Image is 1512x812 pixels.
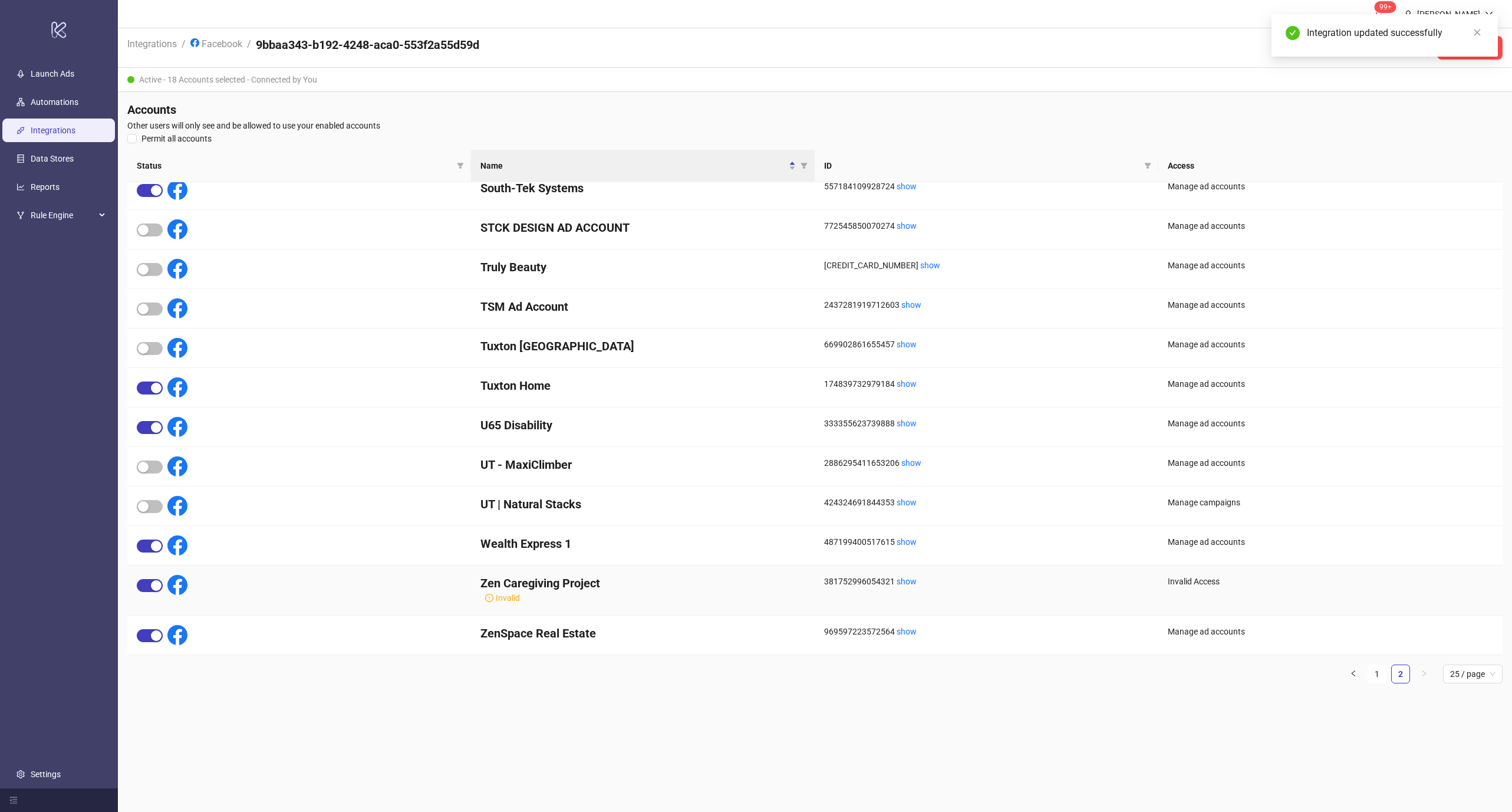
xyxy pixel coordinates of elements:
span: ID [824,159,1139,172]
a: show [897,182,917,191]
a: 1 [1368,665,1386,683]
a: show [897,379,917,389]
div: Manage ad accounts [1168,338,1493,351]
h4: South-Tek Systems [480,180,805,196]
span: Other users will only see and be allowed to use your enabled accounts [127,119,1503,132]
a: show [897,221,917,231]
span: exclamation-circle [485,594,493,602]
div: 669902861655457 [824,338,1149,351]
li: / [182,37,186,59]
div: [PERSON_NAME] [1412,8,1485,21]
div: Manage ad accounts [1168,180,1493,193]
a: Facebook [188,37,245,50]
a: show [920,261,940,270]
div: Manage ad accounts [1168,219,1493,232]
h4: UT - MaxiClimber [480,456,805,473]
span: left [1350,670,1357,677]
div: Manage ad accounts [1168,456,1493,469]
button: left [1344,665,1363,683]
h4: ZenSpace Real Estate [480,625,805,642]
a: show [901,300,921,310]
h4: Zen Caregiving Project [480,575,805,591]
li: 2 [1391,665,1410,683]
a: Integrations [31,126,75,135]
a: show [901,458,921,468]
th: Access [1158,150,1503,182]
a: Settings [31,770,61,779]
span: down [1485,10,1493,18]
span: close [1473,28,1481,37]
a: 2 [1392,665,1409,683]
span: filter [454,157,466,175]
span: Status [137,159,452,172]
li: Previous Page [1344,665,1363,683]
div: 2886295411653206 [824,456,1149,469]
div: Manage ad accounts [1168,625,1493,638]
sup: 122 [1375,1,1396,13]
span: user [1404,10,1412,18]
span: filter [1144,162,1151,169]
a: Launch Ads [31,69,74,78]
a: show [897,537,917,547]
a: show [897,419,917,428]
span: Permit all accounts [137,132,216,145]
h4: U65 Disability [480,417,805,433]
span: filter [801,162,808,169]
div: [CREDIT_CARD_NUMBER] [824,259,1149,272]
span: menu-fold [9,796,18,804]
h4: STCK DESIGN AD ACCOUNT [480,219,805,236]
div: Manage campaigns [1168,496,1493,509]
h4: Tuxton [GEOGRAPHIC_DATA] [480,338,805,354]
div: Active - 18 Accounts selected - Connected by You [118,68,1512,92]
a: show [897,577,917,586]
div: 381752996054321 [824,575,1149,588]
span: Invalid [496,591,520,604]
div: Invalid Access [1168,575,1493,588]
span: filter [457,162,464,169]
a: Automations [31,97,78,107]
div: 969597223572564 [824,625,1149,638]
span: Rule Engine [31,203,95,227]
div: Integration updated successfully [1307,26,1484,40]
a: show [897,498,917,507]
a: show [897,627,917,636]
div: 424324691844353 [824,496,1149,509]
li: Next Page [1415,665,1434,683]
span: right [1421,670,1428,677]
a: Close [1471,26,1484,39]
h4: Wealth Express 1 [480,535,805,552]
span: filter [798,157,810,175]
div: Manage ad accounts [1168,377,1493,390]
span: 25 / page [1450,665,1495,683]
h4: Accounts [127,101,1503,118]
a: show [897,340,917,349]
div: 174839732979184 [824,377,1149,390]
a: Integrations [125,37,179,50]
span: fork [17,211,25,219]
div: Page Size [1443,665,1503,683]
span: filter [1142,157,1154,175]
a: Reports [31,182,60,192]
th: Name [471,150,815,182]
div: 487199400517615 [824,535,1149,548]
div: Manage ad accounts [1168,298,1493,311]
div: 772545850070274 [824,219,1149,232]
h4: Tuxton Home [480,377,805,394]
div: Manage ad accounts [1168,259,1493,272]
div: Manage ad accounts [1168,417,1493,430]
div: Manage ad accounts [1168,535,1493,548]
span: Name [480,159,786,172]
h4: UT | Natural Stacks [480,496,805,512]
div: 2437281919712603 [824,298,1149,311]
div: 557184109928724 [824,180,1149,193]
button: right [1415,665,1434,683]
h4: TSM Ad Account [480,298,805,315]
li: 1 [1368,665,1386,683]
div: 333355623739888 [824,417,1149,430]
h4: 9bbaa343-b192-4248-aca0-553f2a55d59d [256,37,479,53]
a: Data Stores [31,154,74,163]
h4: Truly Beauty [480,259,805,275]
span: check-circle [1286,26,1300,40]
li: / [247,37,251,59]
